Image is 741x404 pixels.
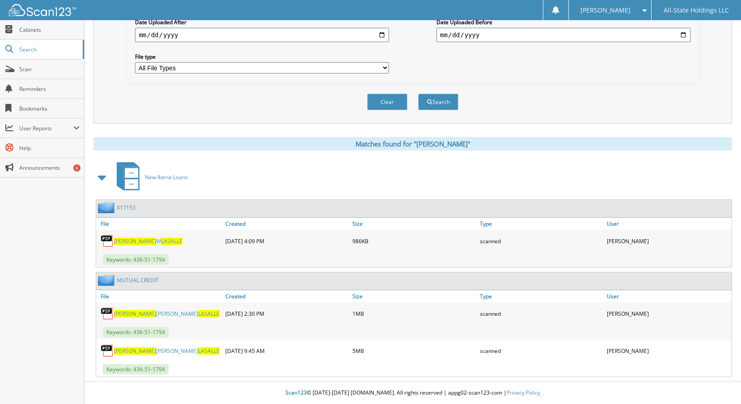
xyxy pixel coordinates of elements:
[478,342,605,360] div: scanned
[117,276,159,284] a: MUTUAL CREDIT
[9,4,76,16] img: scan123-logo-white.svg
[93,137,732,150] div: Matches found for "[PERSON_NAME]"
[605,305,732,322] div: [PERSON_NAME]
[664,8,729,13] span: All-State Holdings LLC
[507,389,540,396] a: Privacy Policy
[19,65,80,73] span: Scan
[350,218,477,230] a: Size
[696,361,741,404] iframe: Chat Widget
[135,53,389,60] label: File type
[223,342,350,360] div: [DATE] 9:45 AM
[19,144,80,152] span: Help
[418,94,458,110] button: Search
[19,164,80,172] span: Announcements
[103,254,169,265] span: Keywords: 436-51-1794
[101,307,114,320] img: PDF.png
[98,202,117,213] img: folder2.png
[117,204,135,211] a: X17153
[285,389,307,396] span: Scan123
[98,275,117,286] img: folder2.png
[19,85,80,93] span: Reminders
[85,382,741,404] div: © [DATE]-[DATE] [DOMAIN_NAME]. All rights reserved | appg02-scan123-com |
[478,232,605,250] div: scanned
[605,342,732,360] div: [PERSON_NAME]
[103,364,169,374] span: Keywords: 436-51-1794
[478,218,605,230] a: Type
[103,327,169,337] span: Keywords: 436-51-1794
[101,234,114,248] img: PDF.png
[198,347,220,355] span: LASALLE
[161,237,182,245] span: LASALLE
[73,164,80,172] div: 6
[198,310,220,318] span: LASALLE
[135,28,389,42] input: start
[478,290,605,302] a: Type
[350,232,477,250] div: 986KB
[96,218,223,230] a: File
[223,290,350,302] a: Created
[114,310,220,318] a: [PERSON_NAME][PERSON_NAME]LASALLE
[223,232,350,250] div: [DATE] 4:09 PM
[19,26,80,34] span: Cabinets
[145,173,188,181] span: New Iberia Loans
[101,344,114,357] img: PDF.png
[114,310,156,318] span: [PERSON_NAME]
[478,305,605,322] div: scanned
[223,305,350,322] div: [DATE] 2:30 PM
[19,125,73,132] span: User Reports
[580,8,631,13] span: [PERSON_NAME]
[96,290,223,302] a: File
[114,237,182,245] a: [PERSON_NAME]WLASALLE
[605,218,732,230] a: User
[135,18,389,26] label: Date Uploaded After
[19,105,80,112] span: Bookmarks
[114,237,156,245] span: [PERSON_NAME]
[436,28,690,42] input: end
[19,46,78,53] span: Search
[350,305,477,322] div: 1MB
[223,218,350,230] a: Created
[605,232,732,250] div: [PERSON_NAME]
[367,94,407,110] button: Clear
[111,159,188,195] a: New Iberia Loans
[605,290,732,302] a: User
[350,290,477,302] a: Size
[436,18,690,26] label: Date Uploaded Before
[114,347,156,355] span: [PERSON_NAME]
[114,347,220,355] a: [PERSON_NAME][PERSON_NAME]LASALLE
[350,342,477,360] div: 5MB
